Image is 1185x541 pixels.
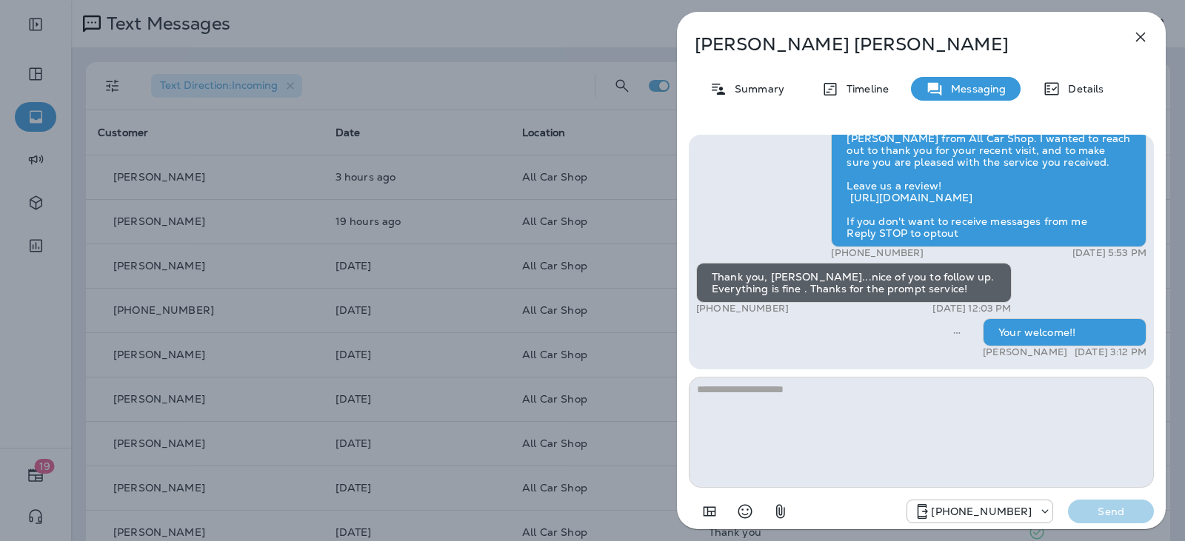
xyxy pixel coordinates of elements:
[1061,83,1104,95] p: Details
[839,83,889,95] p: Timeline
[983,318,1146,346] div: Your welcome!!
[730,497,760,526] button: Select an emoji
[1072,247,1146,259] p: [DATE] 5:53 PM
[727,83,784,95] p: Summary
[831,112,1146,247] div: Hello [PERSON_NAME], Hope all is well! This is [PERSON_NAME] from All Car Shop. I wanted to reach...
[696,263,1012,303] div: Thank you, [PERSON_NAME]...nice of you to follow up. Everything is fine . Thanks for the prompt s...
[831,247,924,259] p: [PHONE_NUMBER]
[695,34,1099,55] p: [PERSON_NAME] [PERSON_NAME]
[932,303,1011,315] p: [DATE] 12:03 PM
[696,303,789,315] p: [PHONE_NUMBER]
[983,346,1067,358] p: [PERSON_NAME]
[695,497,724,526] button: Add in a premade template
[944,83,1006,95] p: Messaging
[1075,346,1146,358] p: [DATE] 3:12 PM
[953,325,961,338] span: Sent
[907,503,1052,520] div: +1 (689) 265-4479
[931,505,1032,517] p: [PHONE_NUMBER]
